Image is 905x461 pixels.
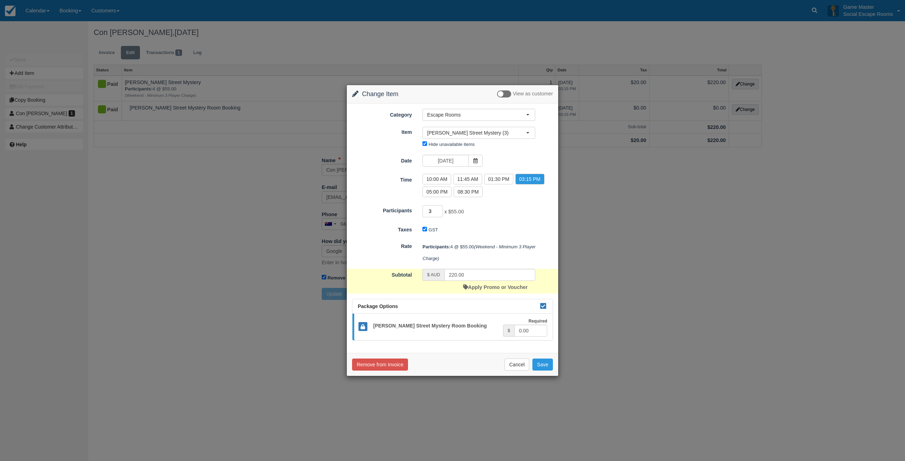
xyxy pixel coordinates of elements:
[463,284,527,290] a: Apply Promo or Voucher
[504,359,529,371] button: Cancel
[427,129,526,136] span: [PERSON_NAME] Street Mystery (3)
[422,187,451,197] label: 05:00 PM
[422,109,535,121] button: Escape Rooms
[454,187,483,197] label: 08:30 PM
[368,323,503,329] h5: [PERSON_NAME] Street Mystery Room Booking
[508,328,510,333] small: $
[529,319,547,324] strong: Required
[444,209,464,214] span: x $55.00
[352,314,553,340] a: [PERSON_NAME] Street Mystery Room Booking Required $
[422,244,537,261] em: (Weekend - Minimum 3 Player Charge)
[352,359,408,371] button: Remove from Invoice
[347,174,417,184] label: Time
[347,224,417,234] label: Taxes
[422,174,451,184] label: 10:00 AM
[422,244,450,249] strong: Participants
[417,241,558,264] div: 4 @ $55.00
[347,126,417,136] label: Item
[427,272,440,277] small: $ AUD
[347,269,417,279] label: Subtotal
[532,359,553,371] button: Save
[515,174,544,184] label: 03:15 PM
[347,109,417,119] label: Category
[422,205,443,217] input: Participants
[347,155,417,165] label: Date
[358,303,398,309] span: Package Options
[427,111,526,118] span: Escape Rooms
[428,227,438,232] label: GST
[428,142,474,147] label: Hide unavailable items
[362,90,398,97] span: Change Item
[513,91,553,97] span: View as customer
[484,174,513,184] label: 01:30 PM
[347,205,417,214] label: Participants
[347,240,417,250] label: Rate
[453,174,482,184] label: 11:45 AM
[422,127,535,139] button: [PERSON_NAME] Street Mystery (3)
